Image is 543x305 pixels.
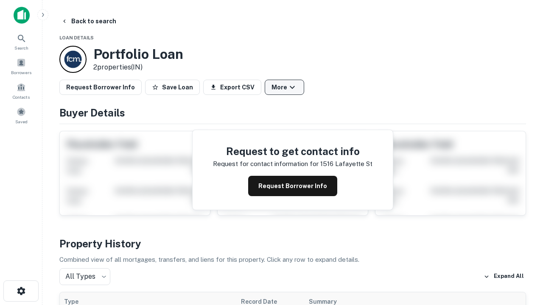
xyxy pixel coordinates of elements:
h4: Buyer Details [59,105,526,120]
p: Combined view of all mortgages, transfers, and liens for this property. Click any row to expand d... [59,255,526,265]
a: Saved [3,104,40,127]
a: Contacts [3,79,40,102]
a: Borrowers [3,55,40,78]
span: Saved [15,118,28,125]
img: capitalize-icon.png [14,7,30,24]
h3: Portfolio Loan [93,46,183,62]
span: Contacts [13,94,30,100]
button: Request Borrower Info [59,80,142,95]
span: Borrowers [11,69,31,76]
p: Request for contact information for [213,159,319,169]
p: 2 properties (IN) [93,62,183,72]
span: Search [14,44,28,51]
button: Save Loan [145,80,200,95]
h4: Request to get contact info [213,144,372,159]
a: Search [3,30,40,53]
button: Expand All [481,270,526,283]
iframe: Chat Widget [501,210,543,251]
div: All Types [59,268,110,285]
p: 1516 lafayette st [320,159,372,169]
button: More [265,80,304,95]
button: Back to search [58,14,120,29]
span: Loan Details [59,35,94,40]
button: Export CSV [203,80,261,95]
button: Request Borrower Info [248,176,337,196]
h4: Property History [59,236,526,251]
